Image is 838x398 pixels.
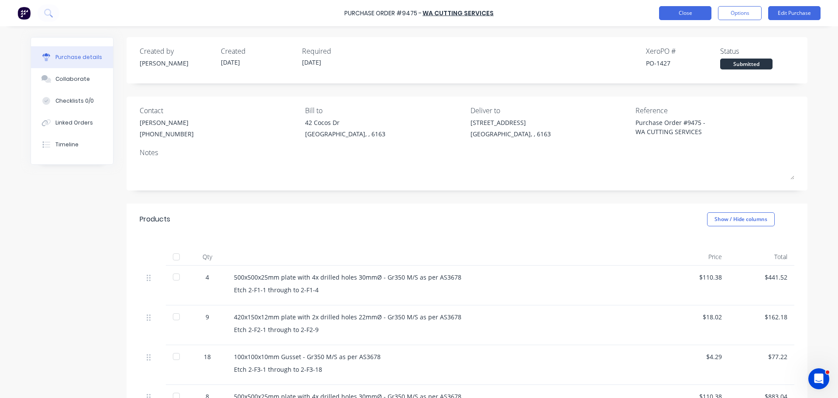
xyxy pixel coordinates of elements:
div: Notes [140,147,794,158]
button: Edit Purchase [768,6,821,20]
img: Factory [17,7,31,20]
div: Qty [188,248,227,266]
div: $110.38 [670,273,722,282]
button: Options [718,6,762,20]
div: $162.18 [736,312,787,322]
div: 9 [195,312,220,322]
div: [GEOGRAPHIC_DATA], , 6163 [471,129,551,138]
div: Xero PO # [646,46,720,56]
div: Linked Orders [55,119,93,127]
div: $77.22 [736,352,787,361]
button: Timeline [31,134,113,156]
div: 500x500x25mm plate with 4x drilled holes 30mmØ - Gr350 M/S as per AS3678 [234,273,656,282]
button: Purchase details [31,46,113,68]
div: Purchase Order #9475 - [344,9,422,18]
div: Etch 2-F2-1 through to 2-F2-9 [234,325,656,334]
div: Collaborate [55,75,90,83]
div: Purchase details [55,53,102,61]
div: Status [720,46,794,56]
button: Close [659,6,711,20]
div: 420x150x12mm plate with 2x drilled holes 22mmØ - Gr350 M/S as per AS3678 [234,312,656,322]
div: Etch 2-F3-1 through to 2-F3-18 [234,365,656,374]
iframe: Intercom live chat [808,368,829,389]
div: [PERSON_NAME] [140,118,194,127]
div: [STREET_ADDRESS] [471,118,551,127]
a: WA CUTTING SERVICES [422,9,494,17]
div: Products [140,214,170,225]
div: [GEOGRAPHIC_DATA], , 6163 [305,129,385,138]
div: PO-1427 [646,59,720,68]
div: Bill to [305,105,464,116]
div: $441.52 [736,273,787,282]
button: Checklists 0/0 [31,90,113,112]
div: 100x100x10mm Gusset - Gr350 M/S as per AS3678 [234,352,656,361]
div: Required [302,46,376,56]
div: $4.29 [670,352,722,361]
div: Created [221,46,295,56]
div: Timeline [55,141,79,149]
div: Reference [635,105,794,116]
div: [PHONE_NUMBER] [140,129,194,138]
div: 4 [195,273,220,282]
div: [PERSON_NAME] [140,59,214,68]
div: 42 Cocos Dr [305,118,385,127]
div: Submitted [720,59,773,69]
div: Contact [140,105,299,116]
div: Created by [140,46,214,56]
div: Checklists 0/0 [55,97,94,105]
div: Etch 2-F1-1 through to 2-F1-4 [234,285,656,294]
button: Collaborate [31,68,113,90]
div: Total [729,248,794,266]
div: Price [663,248,729,266]
div: $18.02 [670,312,722,322]
button: Linked Orders [31,112,113,134]
textarea: Purchase Order #9475 - WA CUTTING SERVICES [635,118,745,138]
div: Deliver to [471,105,629,116]
div: 18 [195,352,220,361]
button: Show / Hide columns [707,212,775,226]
